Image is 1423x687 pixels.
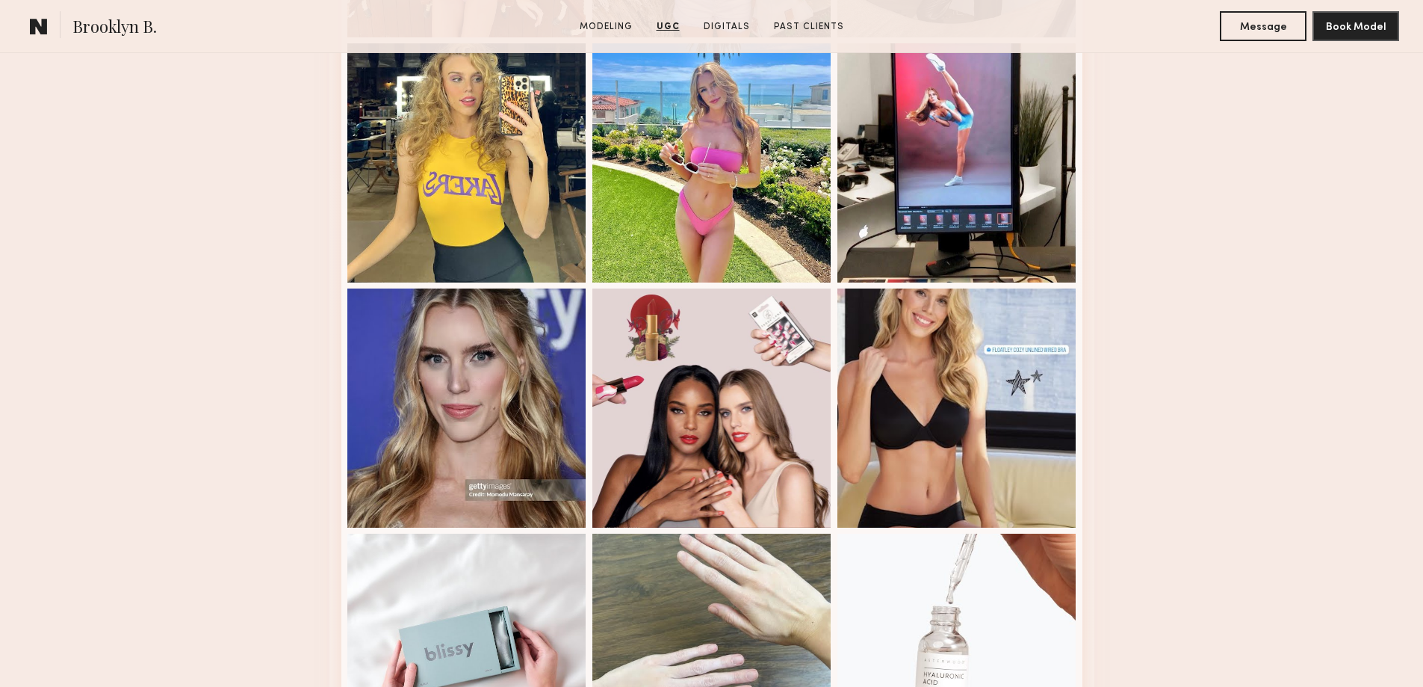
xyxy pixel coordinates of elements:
[768,20,850,34] a: Past Clients
[1220,11,1306,41] button: Message
[72,15,157,41] span: Brooklyn B.
[574,20,639,34] a: Modeling
[1312,11,1399,41] button: Book Model
[651,20,686,34] a: UGC
[1312,19,1399,32] a: Book Model
[698,20,756,34] a: Digitals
